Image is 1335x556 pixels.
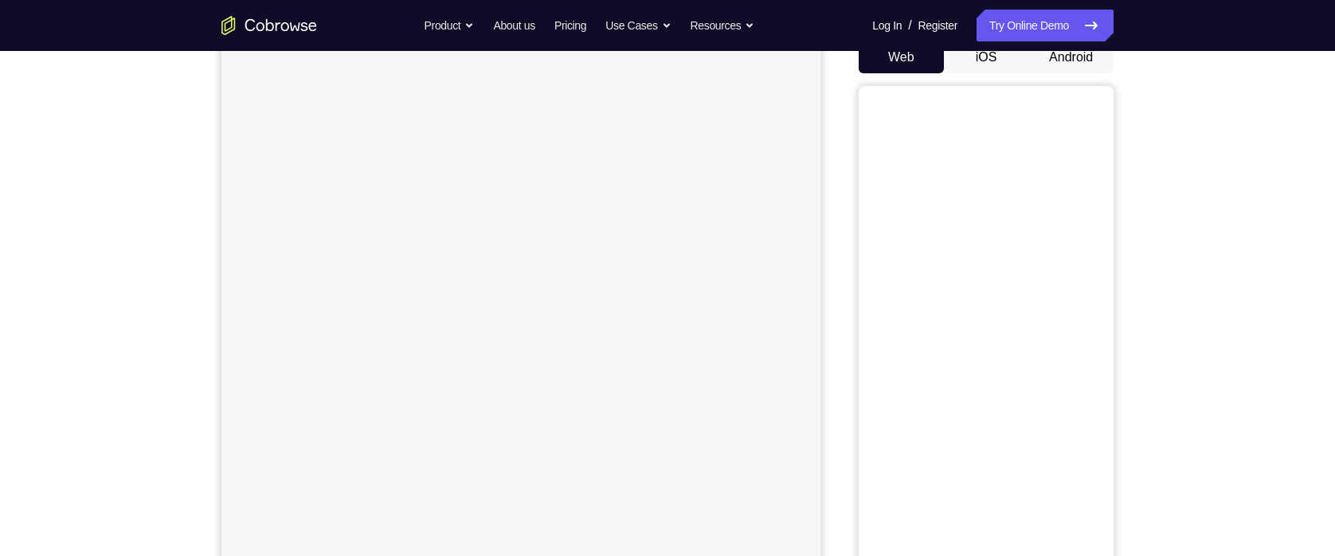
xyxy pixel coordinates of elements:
button: Android [1028,41,1114,73]
button: Web [859,41,944,73]
button: iOS [944,41,1029,73]
button: Resources [691,10,755,41]
button: Product [425,10,475,41]
button: Use Cases [605,10,671,41]
a: Log In [872,10,902,41]
a: Try Online Demo [977,10,1114,41]
a: About us [493,10,534,41]
a: Register [918,10,957,41]
a: Pricing [554,10,586,41]
a: Go to the home page [221,16,317,35]
span: / [908,16,911,35]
